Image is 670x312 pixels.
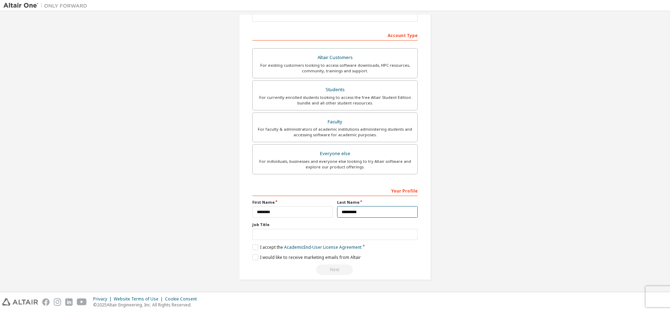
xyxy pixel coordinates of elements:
div: Your Profile [252,185,418,196]
div: For faculty & administrators of academic institutions administering students and accessing softwa... [257,126,413,138]
div: Faculty [257,117,413,127]
img: instagram.svg [54,298,61,306]
a: Academic End-User License Agreement [284,244,362,250]
label: Job Title [252,222,418,227]
div: Everyone else [257,149,413,159]
label: Last Name [337,199,418,205]
div: For existing customers looking to access software downloads, HPC resources, community, trainings ... [257,63,413,74]
div: For individuals, businesses and everyone else looking to try Altair software and explore our prod... [257,159,413,170]
img: linkedin.svg [65,298,73,306]
img: altair_logo.svg [2,298,38,306]
div: Website Terms of Use [114,296,165,302]
img: facebook.svg [42,298,50,306]
p: © 2025 Altair Engineering, Inc. All Rights Reserved. [93,302,201,308]
div: Cookie Consent [165,296,201,302]
div: Account Type [252,29,418,41]
label: First Name [252,199,333,205]
div: Altair Customers [257,53,413,63]
div: Students [257,85,413,95]
img: youtube.svg [77,298,87,306]
div: Privacy [93,296,114,302]
img: Altair One [3,2,91,9]
label: I would like to receive marketing emails from Altair [252,254,361,260]
label: I accept the [252,244,362,250]
div: Read and acccept EULA to continue [252,264,418,275]
div: For currently enrolled students looking to access the free Altair Student Edition bundle and all ... [257,95,413,106]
